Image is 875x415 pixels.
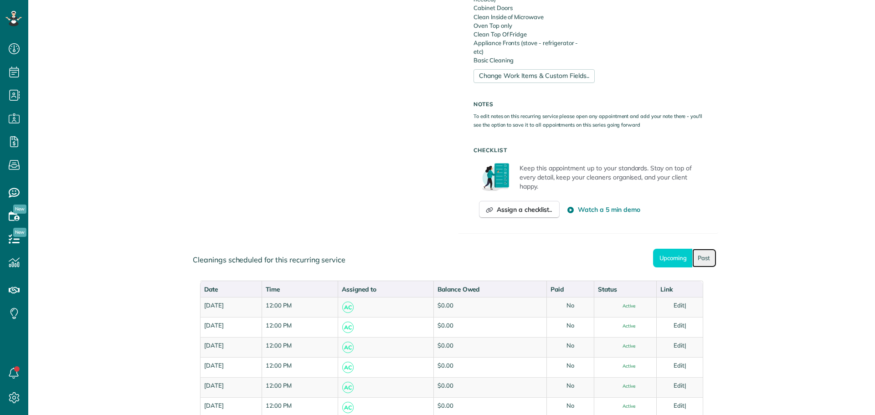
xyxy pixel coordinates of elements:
[615,344,635,348] span: Active
[13,205,26,214] span: New
[656,357,703,377] td: |
[262,377,338,397] td: 12:00 PM
[615,364,635,369] span: Active
[433,377,546,397] td: $0.00
[674,302,685,309] a: Edit
[342,402,354,413] span: AC
[266,285,334,294] div: Time
[546,337,594,357] td: No
[200,377,262,397] td: [DATE]
[653,249,692,267] a: Upcoming
[674,362,685,369] a: Edit
[656,317,703,337] td: |
[433,337,546,357] td: $0.00
[342,342,354,353] span: AC
[437,285,543,294] div: Balance Owed
[692,249,716,267] a: Past
[342,285,430,294] div: Assigned to
[598,285,653,294] div: Status
[615,304,635,308] span: Active
[474,21,582,30] li: Oven Top only
[342,302,354,313] span: AC
[13,228,26,237] span: New
[615,404,635,409] span: Active
[200,297,262,317] td: [DATE]
[474,56,582,65] li: Basic Cleaning
[474,147,703,153] h5: Checklist
[262,357,338,377] td: 12:00 PM
[615,384,635,389] span: Active
[615,324,635,328] span: Active
[262,317,338,337] td: 12:00 PM
[656,337,703,357] td: |
[474,13,582,21] li: Clean Inside of Microwave
[660,285,699,294] div: Link
[474,113,702,128] small: To edit notes on this recurring service please open any appointment and add your note there - you...
[433,297,546,317] td: $0.00
[546,357,594,377] td: No
[546,317,594,337] td: No
[674,382,685,389] a: Edit
[656,297,703,317] td: |
[474,101,703,107] h5: Notes
[204,285,258,294] div: Date
[474,30,582,39] li: Clean Top Of Fridge
[656,377,703,397] td: |
[474,4,582,12] li: Cabinet Doors
[342,382,354,393] span: AC
[546,377,594,397] td: No
[342,322,354,333] span: AC
[433,357,546,377] td: $0.00
[342,362,354,373] span: AC
[474,69,595,83] a: Change Work Items & Custom Fields..
[674,402,685,409] a: Edit
[546,297,594,317] td: No
[551,285,590,294] div: Paid
[200,317,262,337] td: [DATE]
[433,317,546,337] td: $0.00
[200,357,262,377] td: [DATE]
[185,247,718,272] div: Cleanings scheduled for this recurring service
[200,337,262,357] td: [DATE]
[674,322,685,329] a: Edit
[674,342,685,349] a: Edit
[262,297,338,317] td: 12:00 PM
[474,39,582,56] li: Appliance Fronts (stove - refrigerator - etc)
[262,337,338,357] td: 12:00 PM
